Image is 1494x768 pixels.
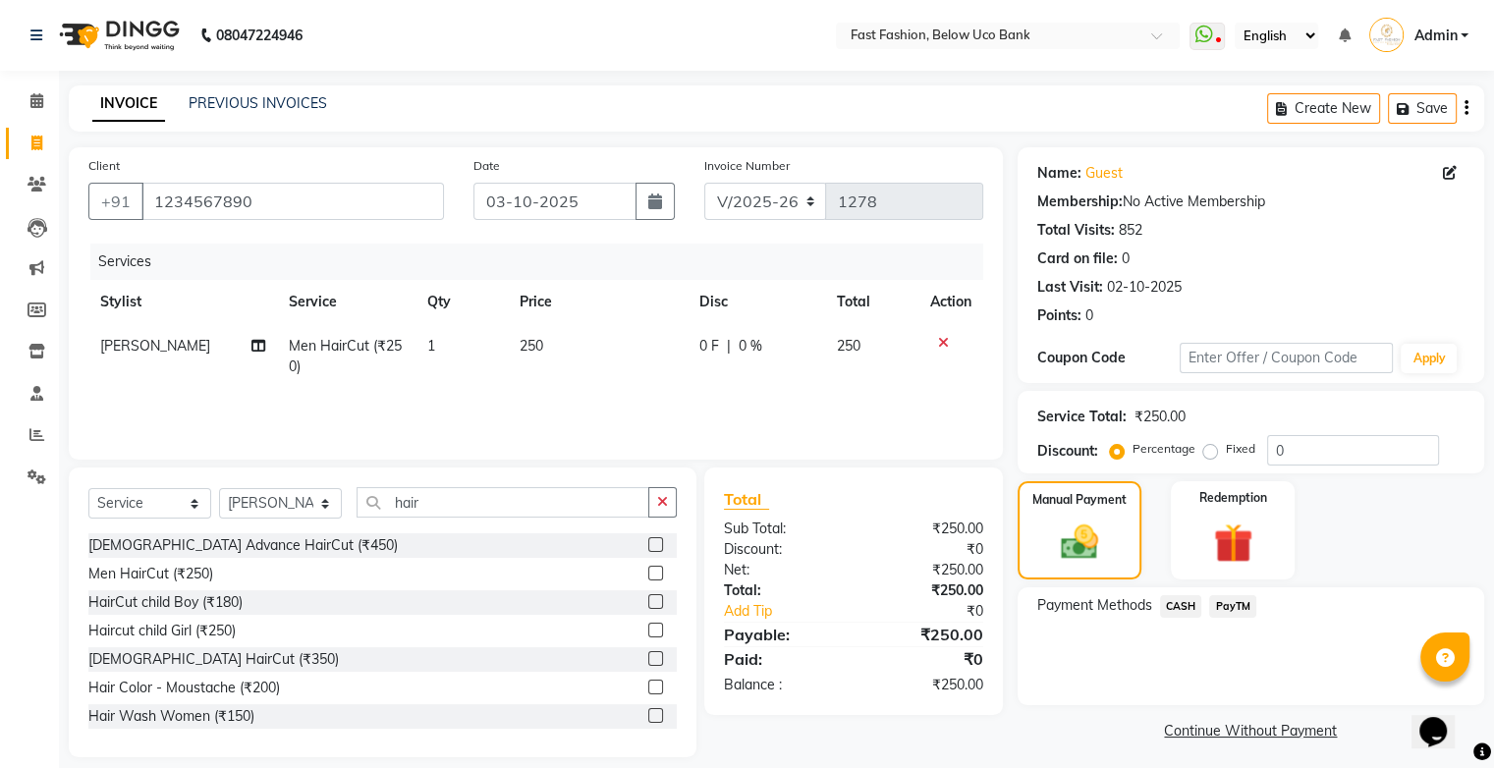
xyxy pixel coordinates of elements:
[427,337,435,355] span: 1
[1401,344,1457,373] button: Apply
[724,489,769,510] span: Total
[704,157,790,175] label: Invoice Number
[709,519,854,539] div: Sub Total:
[88,535,398,556] div: [DEMOGRAPHIC_DATA] Advance HairCut (₹450)
[1037,407,1127,427] div: Service Total:
[1107,277,1182,298] div: 02-10-2025
[1037,441,1098,462] div: Discount:
[1201,519,1265,568] img: _gift.svg
[709,647,854,671] div: Paid:
[1037,163,1081,184] div: Name:
[473,157,500,175] label: Date
[1119,220,1142,241] div: 852
[357,487,649,518] input: Search or Scan
[1037,220,1115,241] div: Total Visits:
[688,280,825,324] th: Disc
[1180,343,1394,373] input: Enter Offer / Coupon Code
[1411,689,1474,748] iframe: chat widget
[1388,93,1457,124] button: Save
[854,647,998,671] div: ₹0
[709,560,854,580] div: Net:
[1037,248,1118,269] div: Card on file:
[1049,521,1110,564] img: _cash.svg
[1032,491,1127,509] label: Manual Payment
[1037,305,1081,326] div: Points:
[189,94,327,112] a: PREVIOUS INVOICES
[837,337,860,355] span: 250
[88,592,243,613] div: HairCut child Boy (₹180)
[709,601,877,622] a: Add Tip
[709,580,854,601] div: Total:
[1199,489,1267,507] label: Redemption
[739,336,762,357] span: 0 %
[88,649,339,670] div: [DEMOGRAPHIC_DATA] HairCut (₹350)
[216,8,303,63] b: 08047224946
[277,280,415,324] th: Service
[1037,192,1465,212] div: No Active Membership
[508,280,688,324] th: Price
[1369,18,1404,52] img: Admin
[1037,595,1152,616] span: Payment Methods
[100,337,210,355] span: [PERSON_NAME]
[1134,407,1186,427] div: ₹250.00
[1133,440,1195,458] label: Percentage
[520,337,543,355] span: 250
[918,280,983,324] th: Action
[88,280,277,324] th: Stylist
[1160,595,1202,618] span: CASH
[709,675,854,695] div: Balance :
[854,519,998,539] div: ₹250.00
[88,621,236,641] div: Haircut child Girl (₹250)
[854,560,998,580] div: ₹250.00
[854,539,998,560] div: ₹0
[877,601,997,622] div: ₹0
[1267,93,1380,124] button: Create New
[727,336,731,357] span: |
[854,675,998,695] div: ₹250.00
[699,336,719,357] span: 0 F
[1085,305,1093,326] div: 0
[90,244,998,280] div: Services
[1085,163,1123,184] a: Guest
[50,8,185,63] img: logo
[88,157,120,175] label: Client
[88,183,143,220] button: +91
[854,580,998,601] div: ₹250.00
[1022,721,1480,741] a: Continue Without Payment
[1037,277,1103,298] div: Last Visit:
[141,183,444,220] input: Search by Name/Mobile/Email/Code
[1122,248,1130,269] div: 0
[1226,440,1255,458] label: Fixed
[709,539,854,560] div: Discount:
[1037,192,1123,212] div: Membership:
[88,706,254,727] div: Hair Wash Women (₹150)
[1037,348,1180,368] div: Coupon Code
[1413,26,1457,46] span: Admin
[415,280,508,324] th: Qty
[825,280,918,324] th: Total
[289,337,402,375] span: Men HairCut (₹250)
[854,623,998,646] div: ₹250.00
[709,623,854,646] div: Payable:
[88,564,213,584] div: Men HairCut (₹250)
[88,678,280,698] div: Hair Color - Moustache (₹200)
[1209,595,1256,618] span: PayTM
[92,86,165,122] a: INVOICE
